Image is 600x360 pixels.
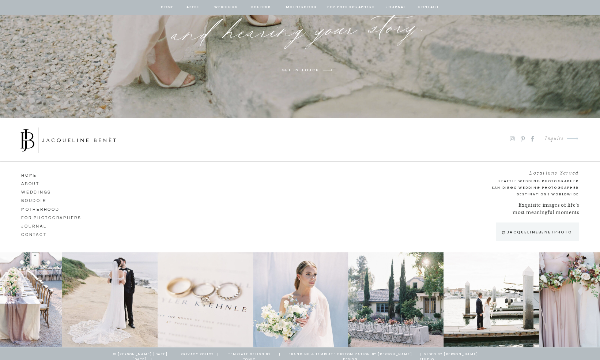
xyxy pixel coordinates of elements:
[214,4,238,11] a: Weddings
[283,352,418,359] a: branding & template customization by [PERSON_NAME] design
[471,178,579,184] a: Seattle Wedding Photographer
[21,205,63,212] a: Motherhood
[21,214,86,220] a: for photographers
[498,229,576,235] a: @jacquelinebenetphoto
[21,171,63,178] a: HOME
[251,4,272,11] a: BOUDOIR
[215,352,221,359] a: |
[471,168,579,175] h2: Locations Served
[281,67,320,74] a: GET IN TOUCH
[539,134,563,144] a: Inquire
[385,4,407,11] a: journal
[457,185,579,191] a: San Diego Wedding Photographer
[178,352,216,359] a: privacy policy
[223,352,276,359] a: template design by tonic
[420,352,481,359] a: | Video by [PERSON_NAME] Studio
[21,196,63,203] a: Boudoir
[286,4,316,11] a: Motherhood
[186,4,201,11] a: about
[161,4,174,11] a: home
[21,188,63,195] a: Weddings
[21,180,63,186] a: ABOUT
[327,4,375,11] a: for photographers
[277,352,283,359] a: |
[21,222,76,229] a: journal
[471,191,579,198] h2: Destinations Worldwide
[511,202,579,217] p: Exquisite images of life’s most meaningful moments
[21,230,63,237] a: CONTACT
[107,352,178,355] p: © [PERSON_NAME] [DATE] - [DATE] |
[417,4,440,11] a: contact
